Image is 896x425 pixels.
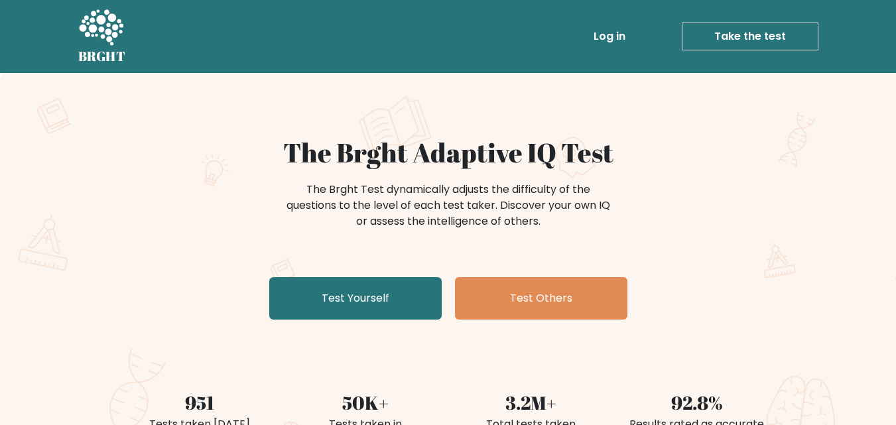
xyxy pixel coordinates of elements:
[588,23,631,50] a: Log in
[269,277,442,320] a: Test Yourself
[290,389,440,416] div: 50K+
[125,389,275,416] div: 951
[622,389,772,416] div: 92.8%
[78,48,126,64] h5: BRGHT
[455,277,627,320] a: Test Others
[283,182,614,229] div: The Brght Test dynamically adjusts the difficulty of the questions to the level of each test take...
[682,23,818,50] a: Take the test
[456,389,606,416] div: 3.2M+
[125,137,772,168] h1: The Brght Adaptive IQ Test
[78,5,126,68] a: BRGHT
